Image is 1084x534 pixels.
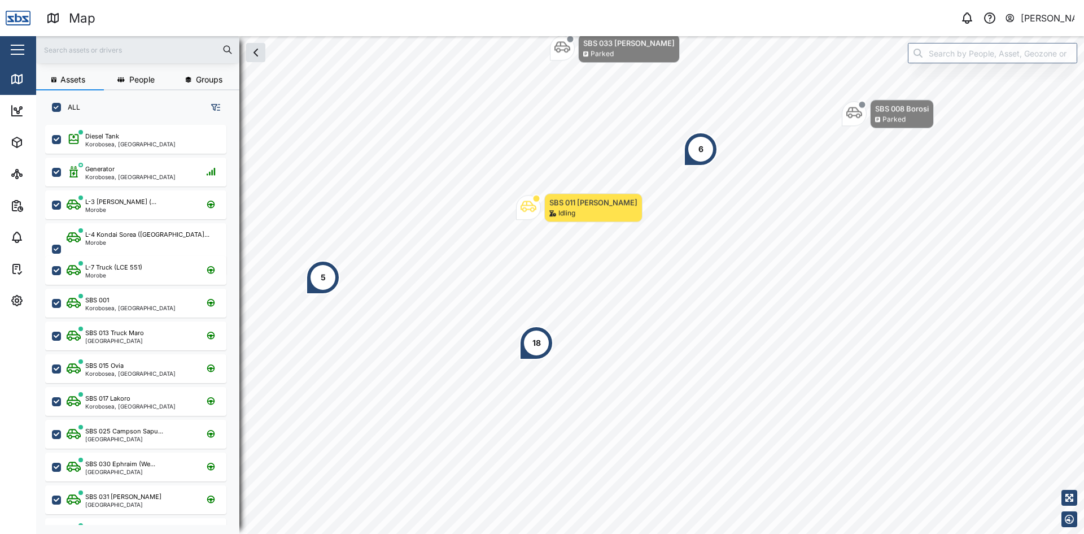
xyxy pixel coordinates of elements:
div: Tasks [29,263,60,275]
div: Map marker [306,261,340,294]
div: Map marker [519,326,553,360]
div: Idling [558,208,575,219]
div: Map marker [516,193,642,222]
div: grid [45,121,239,525]
span: People [129,76,155,84]
div: L-3 [PERSON_NAME] (... [85,197,156,207]
button: [PERSON_NAME] [1004,10,1075,26]
span: Groups [196,76,222,84]
div: Generator [85,164,115,174]
div: Korobosea, [GEOGRAPHIC_DATA] [85,403,176,409]
div: SBS 013 Truck Maro [85,328,144,338]
input: Search by People, Asset, Geozone or Place [908,43,1077,63]
div: L-4 Kondai Sorea ([GEOGRAPHIC_DATA]... [85,230,209,240]
div: Map [29,73,55,85]
div: SBS 015 Ovia [85,361,124,371]
div: Reports [29,199,68,212]
div: Diesel Tank [85,132,119,141]
div: [GEOGRAPHIC_DATA] [85,502,161,507]
div: Korobosea, [GEOGRAPHIC_DATA] [85,174,176,180]
img: Main Logo [6,6,30,31]
div: [GEOGRAPHIC_DATA] [85,436,163,442]
div: SBS 031 [PERSON_NAME] [85,492,161,502]
div: Parked [882,114,906,125]
div: Morobe [85,240,209,245]
canvas: Map [36,36,1084,534]
div: Map marker [550,34,680,63]
div: SBS 017 Lakoro [85,394,130,403]
div: Dashboard [29,105,80,117]
div: Settings [29,294,69,307]
div: [GEOGRAPHIC_DATA] [85,469,155,475]
div: Assets [29,136,64,149]
div: Alarms [29,231,64,244]
div: SBS 033 [PERSON_NAME] [583,37,675,49]
div: SBS 025 Campson Sapu... [85,427,163,436]
span: Assets [60,76,85,84]
label: ALL [61,103,80,112]
div: SBS 030 Ephraim (We... [85,459,155,469]
div: 6 [698,143,703,155]
div: SBS 001 [85,296,109,305]
input: Search assets or drivers [43,41,233,58]
div: Sites [29,168,56,180]
div: 5 [321,271,326,284]
div: Korobosea, [GEOGRAPHIC_DATA] [85,305,176,311]
div: Map marker [842,99,934,128]
div: Korobosea, [GEOGRAPHIC_DATA] [85,141,176,147]
div: Map marker [684,132,718,166]
div: Map [69,8,95,28]
div: Morobe [85,272,142,278]
div: Korobosea, [GEOGRAPHIC_DATA] [85,371,176,376]
div: 18 [532,337,541,349]
div: L-7 Truck (LCE 551) [85,263,142,272]
div: Morobe [85,207,156,212]
div: SBS 008 Borosi [875,103,929,114]
div: SBS 011 [PERSON_NAME] [549,197,637,208]
div: [GEOGRAPHIC_DATA] [85,338,144,344]
div: [PERSON_NAME] [1021,11,1075,25]
div: Parked [591,49,614,59]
